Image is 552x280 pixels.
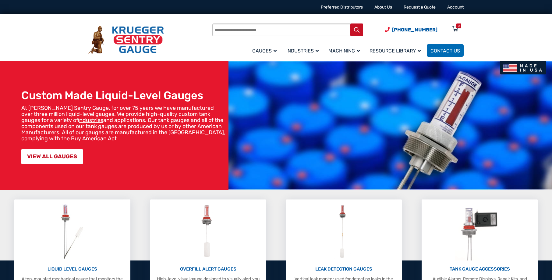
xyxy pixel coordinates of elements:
[195,203,222,260] img: Overfill Alert Gauges
[427,44,464,57] a: Contact Us
[21,149,83,164] a: VIEW ALL GAUGES
[425,266,535,273] p: TANK GAUGE ACCESSORIES
[332,203,356,260] img: Leak Detection Gauges
[370,48,421,54] span: Resource Library
[455,203,504,260] img: Tank Gauge Accessories
[374,5,392,10] a: About Us
[21,105,225,142] p: At [PERSON_NAME] Sentry Gauge, for over 75 years we have manufactured over three million liquid-l...
[385,26,437,34] a: Phone Number (920) 434-8860
[404,5,436,10] a: Request a Quote
[88,26,164,54] img: Krueger Sentry Gauge
[228,61,552,190] img: bg_hero_bannerksentry
[325,43,366,58] a: Machining
[286,48,319,54] span: Industries
[252,48,277,54] span: Gauges
[328,48,360,54] span: Machining
[447,5,464,10] a: Account
[17,266,127,273] p: LIQUID LEVEL GAUGES
[283,43,325,58] a: Industries
[56,203,88,260] img: Liquid Level Gauges
[430,48,460,54] span: Contact Us
[458,23,460,28] div: 0
[366,43,427,58] a: Resource Library
[392,27,437,33] span: [PHONE_NUMBER]
[289,266,399,273] p: LEAK DETECTION GAUGES
[500,61,546,74] img: Made In USA
[153,266,263,273] p: OVERFILL ALERT GAUGES
[79,117,103,124] a: industries
[21,89,225,102] h1: Custom Made Liquid-Level Gauges
[321,5,363,10] a: Preferred Distributors
[249,43,283,58] a: Gauges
